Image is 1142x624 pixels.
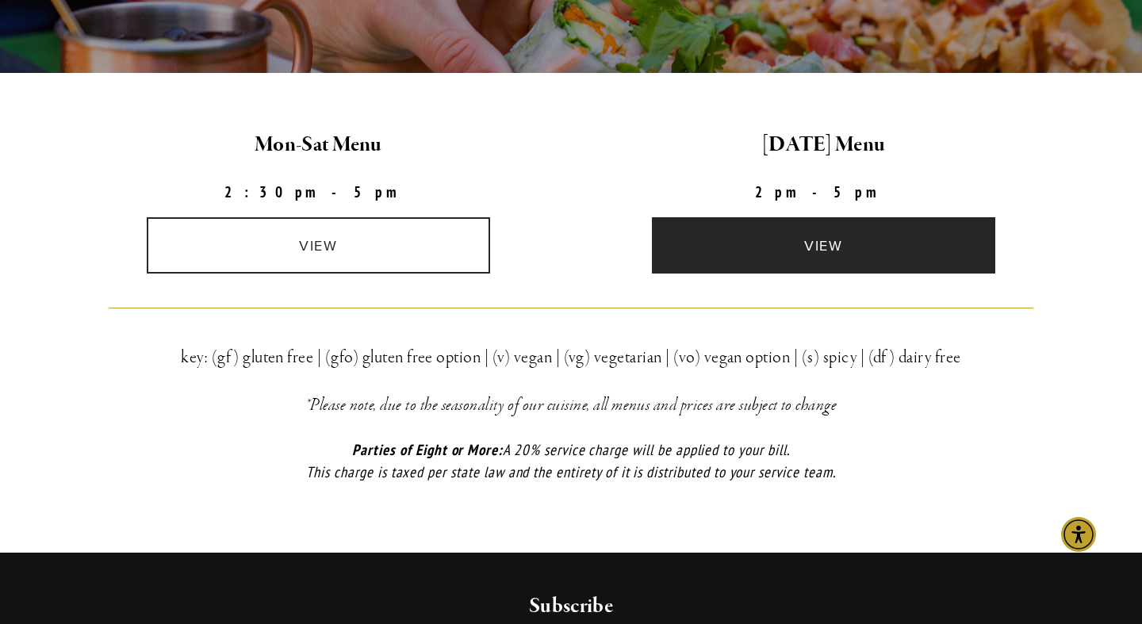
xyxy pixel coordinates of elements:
h2: [DATE] Menu [584,128,1063,162]
em: *Please note, due to the seasonality of our cuisine, all menus and prices are subject to change [305,394,837,416]
em: A 20% service charge will be applied to your bill. This charge is taxed per state law and the ent... [306,440,835,482]
strong: 2:30pm-5pm [224,182,413,201]
h2: Mon-Sat Menu [79,128,558,162]
strong: 2pm-5pm [755,182,893,201]
h3: key: (gf) gluten free | (gfo) gluten free option | (v) vegan | (vg) vegetarian | (vo) vegan optio... [109,343,1033,372]
a: view [147,217,491,274]
a: view [652,217,996,274]
em: Parties of Eight or More: [352,440,503,459]
h2: Subscribe [178,592,964,621]
div: Accessibility Menu [1061,517,1096,552]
